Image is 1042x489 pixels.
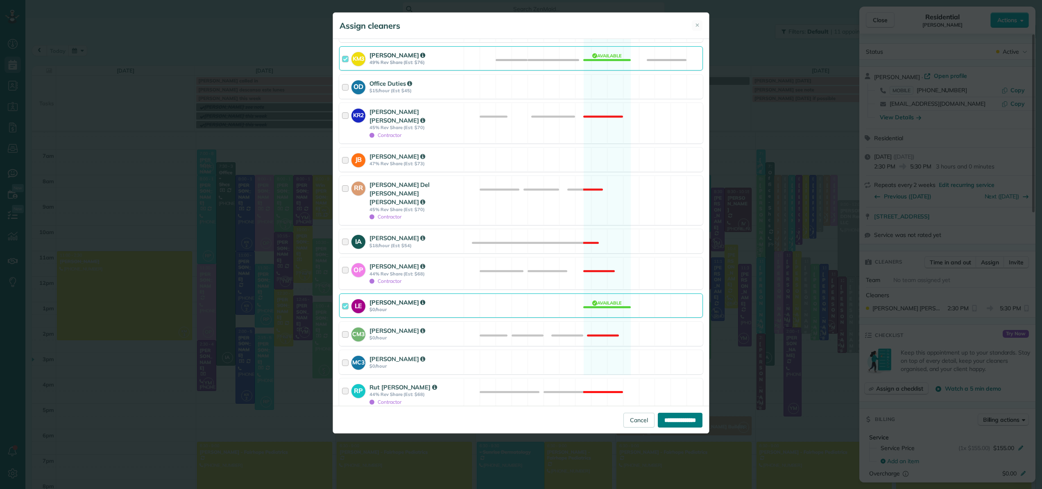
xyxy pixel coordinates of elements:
strong: [PERSON_NAME] [369,234,425,242]
strong: [PERSON_NAME] [369,51,425,59]
strong: Rut [PERSON_NAME] [369,383,437,391]
strong: CM3 [351,328,365,339]
strong: [PERSON_NAME] [369,262,425,270]
strong: [PERSON_NAME] [369,152,425,160]
strong: Office Duties [369,80,412,87]
strong: RR [351,182,365,193]
strong: 49% Rev Share (Est: $76) [369,59,461,65]
h5: Assign cleaners [340,20,400,32]
strong: [PERSON_NAME] [369,327,425,334]
strong: OP [351,263,365,275]
strong: RP [351,384,365,396]
strong: [PERSON_NAME] Del [PERSON_NAME] [PERSON_NAME] [369,181,430,206]
strong: IA [351,235,365,246]
strong: KM3 [351,52,365,63]
strong: LE [351,299,365,311]
strong: $0/hour [369,307,461,312]
span: Contractor [369,399,401,405]
strong: $18/hour (Est: $54) [369,243,461,248]
strong: JB [351,153,365,165]
a: Cancel [623,413,655,428]
strong: KR2 [351,109,365,120]
span: Contractor [369,132,401,138]
strong: [PERSON_NAME] [369,355,425,363]
span: ✕ [695,21,700,29]
strong: [PERSON_NAME] [369,298,425,306]
strong: $0/hour [369,363,461,369]
strong: [PERSON_NAME] [PERSON_NAME] [369,108,425,124]
strong: $0/hour [369,335,461,341]
strong: 44% Rev Share (Est: $68) [369,391,461,397]
strong: 44% Rev Share (Est: $68) [369,271,461,277]
strong: $15/hour (Est: $45) [369,88,461,93]
span: Contractor [369,278,401,284]
strong: MC3 [351,356,365,367]
strong: 47% Rev Share (Est: $73) [369,161,461,166]
strong: 45% Rev Share (Est: $70) [369,125,461,130]
strong: OD [351,80,365,92]
span: Contractor [369,214,401,220]
strong: 45% Rev Share (Est: $70) [369,207,461,212]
